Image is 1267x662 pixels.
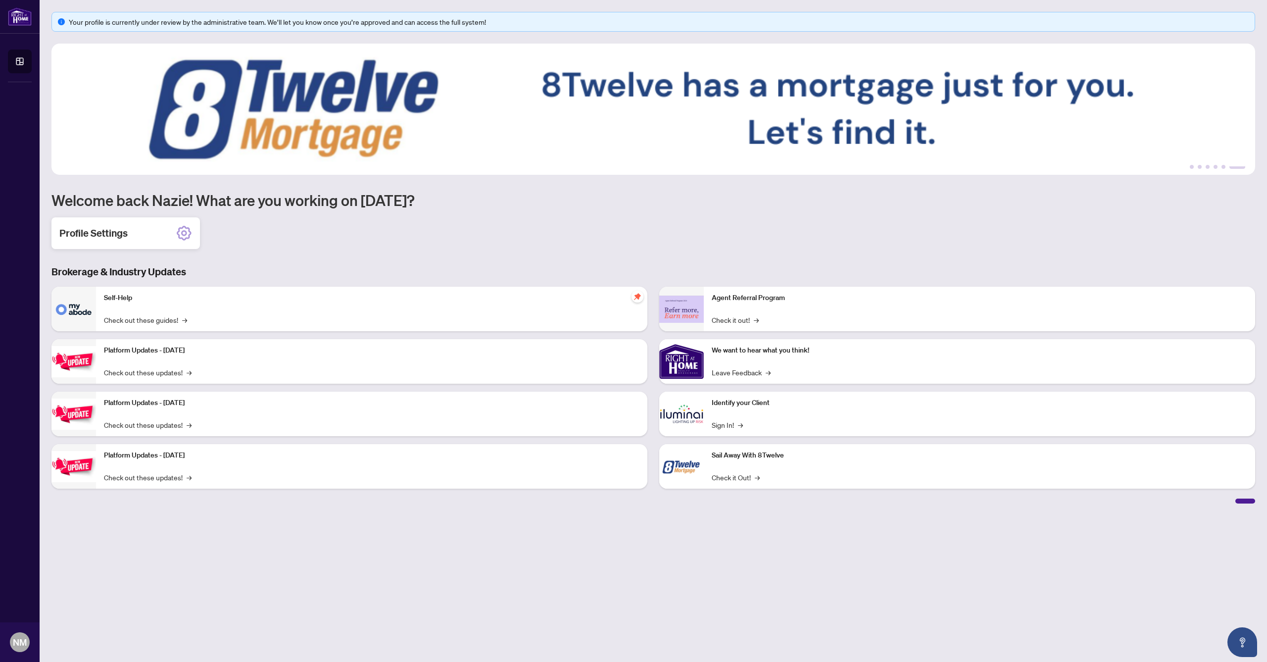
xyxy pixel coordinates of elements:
h1: Welcome back Nazie! What are you working on [DATE]? [51,191,1255,209]
span: → [766,367,771,378]
a: Check out these guides!→ [104,314,187,325]
span: → [187,367,192,378]
span: → [187,419,192,430]
p: Self-Help [104,293,639,304]
p: Agent Referral Program [712,293,1247,304]
img: Sail Away With 8Twelve [659,444,704,489]
button: 6 [1229,165,1245,169]
a: Check it out!→ [712,314,759,325]
span: → [755,472,760,483]
span: info-circle [58,18,65,25]
span: → [738,419,743,430]
h2: Profile Settings [59,226,128,240]
img: Agent Referral Program [659,296,704,323]
button: Open asap [1227,627,1257,657]
img: Identify your Client [659,392,704,436]
span: → [182,314,187,325]
span: → [187,472,192,483]
button: 3 [1206,165,1210,169]
a: Leave Feedback→ [712,367,771,378]
p: We want to hear what you think! [712,345,1247,356]
p: Platform Updates - [DATE] [104,345,639,356]
span: pushpin [632,291,643,303]
button: 1 [1190,165,1194,169]
a: Check it Out!→ [712,472,760,483]
span: → [754,314,759,325]
h3: Brokerage & Industry Updates [51,265,1255,279]
img: Self-Help [51,287,96,331]
a: Sign In!→ [712,419,743,430]
img: Slide 5 [51,44,1255,175]
img: Platform Updates - June 23, 2025 [51,451,96,482]
button: 5 [1221,165,1225,169]
button: 2 [1198,165,1202,169]
p: Platform Updates - [DATE] [104,398,639,408]
span: NM [13,635,27,649]
img: We want to hear what you think! [659,339,704,384]
a: Check out these updates!→ [104,419,192,430]
p: Platform Updates - [DATE] [104,450,639,461]
p: Identify your Client [712,398,1247,408]
p: Sail Away With 8Twelve [712,450,1247,461]
a: Check out these updates!→ [104,472,192,483]
img: Platform Updates - July 21, 2025 [51,346,96,377]
img: logo [8,7,32,26]
img: Platform Updates - July 8, 2025 [51,399,96,430]
a: Check out these updates!→ [104,367,192,378]
button: 4 [1214,165,1218,169]
div: Your profile is currently under review by the administrative team. We’ll let you know once you’re... [69,16,1249,27]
